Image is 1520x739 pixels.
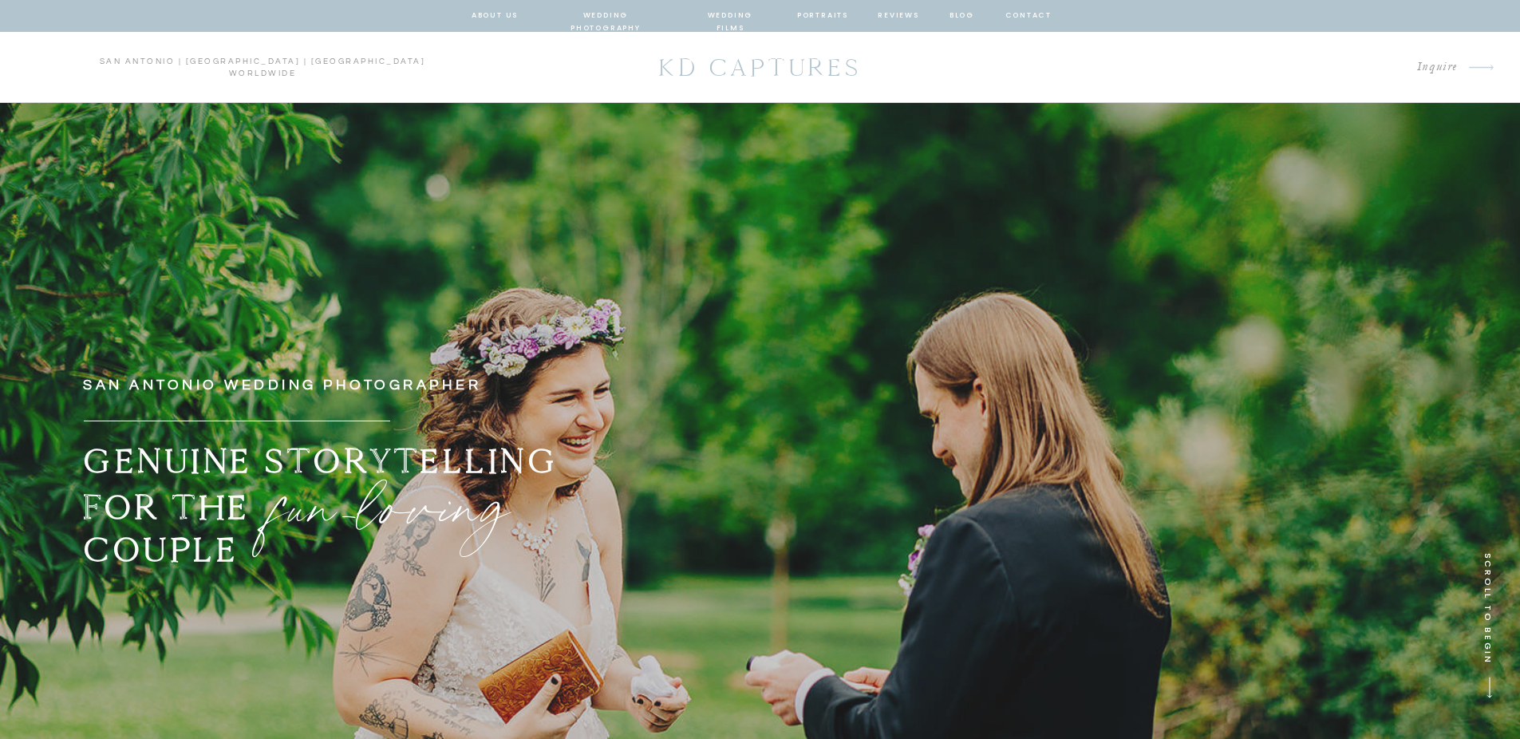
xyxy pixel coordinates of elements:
a: blog [948,9,977,23]
a: reviews [878,9,920,23]
a: portraits [797,9,849,23]
b: san antonio wedding photographer [83,377,481,393]
p: SCROLL TO BEGIN [1476,552,1495,687]
a: KD CAPTURES [650,45,871,89]
p: fun-loving [271,458,796,538]
a: contact [1005,9,1050,23]
b: COUPLE [83,528,239,571]
a: wedding films [693,9,768,23]
a: wedding photography [547,9,665,23]
a: about us [472,9,519,23]
p: san antonio | [GEOGRAPHIC_DATA] | [GEOGRAPHIC_DATA] worldwide [22,56,503,80]
b: GENUINE STORYTELLING FOR THE [83,440,559,529]
a: Inquire [1123,57,1459,78]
